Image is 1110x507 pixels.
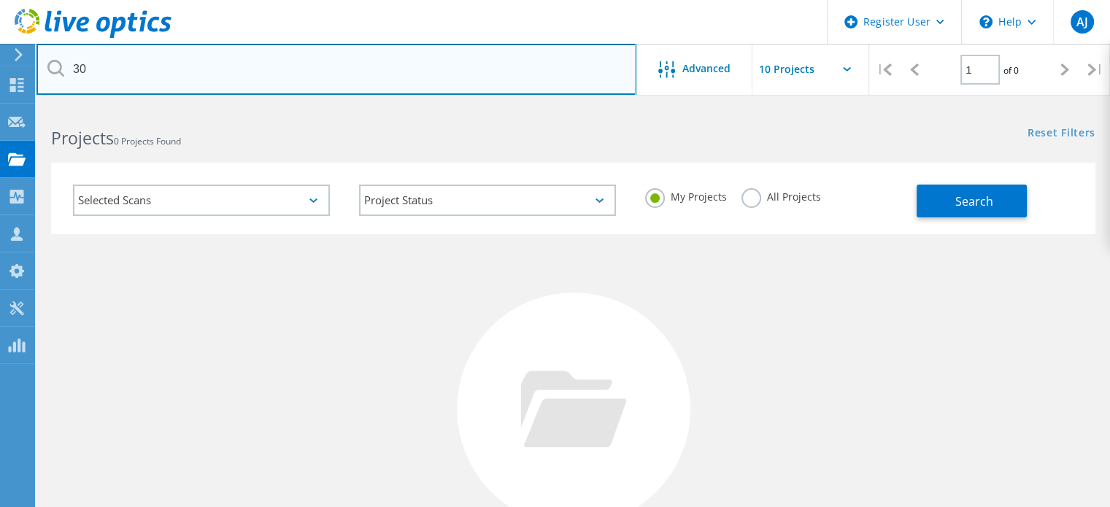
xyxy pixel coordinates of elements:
[51,126,114,150] b: Projects
[979,15,993,28] svg: \n
[359,185,616,216] div: Project Status
[741,188,821,202] label: All Projects
[955,193,993,209] span: Search
[36,44,636,95] input: Search projects by name, owner, ID, company, etc
[1028,128,1095,140] a: Reset Filters
[917,185,1027,217] button: Search
[1080,44,1110,96] div: |
[15,31,171,41] a: Live Optics Dashboard
[869,44,899,96] div: |
[1076,16,1087,28] span: AJ
[1003,64,1019,77] span: of 0
[645,188,727,202] label: My Projects
[114,135,181,147] span: 0 Projects Found
[682,63,731,74] span: Advanced
[73,185,330,216] div: Selected Scans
